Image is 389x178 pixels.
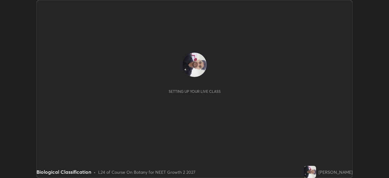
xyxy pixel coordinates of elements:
[36,168,91,176] div: Biological Classification
[182,53,207,77] img: 736025e921674e2abaf8bd4c02bac161.jpg
[98,169,195,175] div: L24 of Course On Botany for NEET Growth 2 2027
[304,166,316,178] img: 736025e921674e2abaf8bd4c02bac161.jpg
[169,89,221,94] div: Setting up your live class
[94,169,96,175] div: •
[318,169,353,175] div: [PERSON_NAME]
